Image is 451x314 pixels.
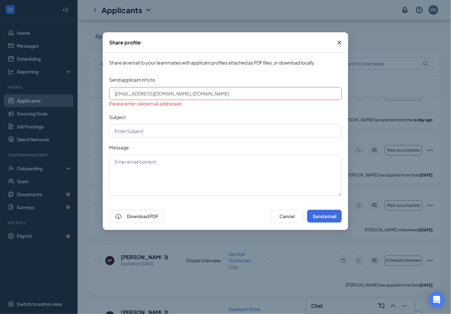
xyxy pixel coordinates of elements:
[115,213,122,221] svg: CloudDownload
[429,292,445,308] div: Open Intercom Messenger
[109,59,342,66] span: Share an email to your teammates with applicant profiles attached as PDF files, or download locally.
[109,145,129,150] span: Message
[109,87,342,100] input: Enter email addresses, separated by comma
[109,125,342,137] input: Enter Subject
[307,210,342,223] button: Send email
[109,77,155,83] span: Send applicant info to
[331,32,348,53] button: Close
[109,100,342,107] div: Please enter valid email addresses.
[271,210,303,223] button: Cancel
[109,39,141,46] div: Share profile
[336,39,343,46] svg: Cross
[109,114,126,120] span: Subject
[109,210,164,223] button: CloudDownloadDownload PDF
